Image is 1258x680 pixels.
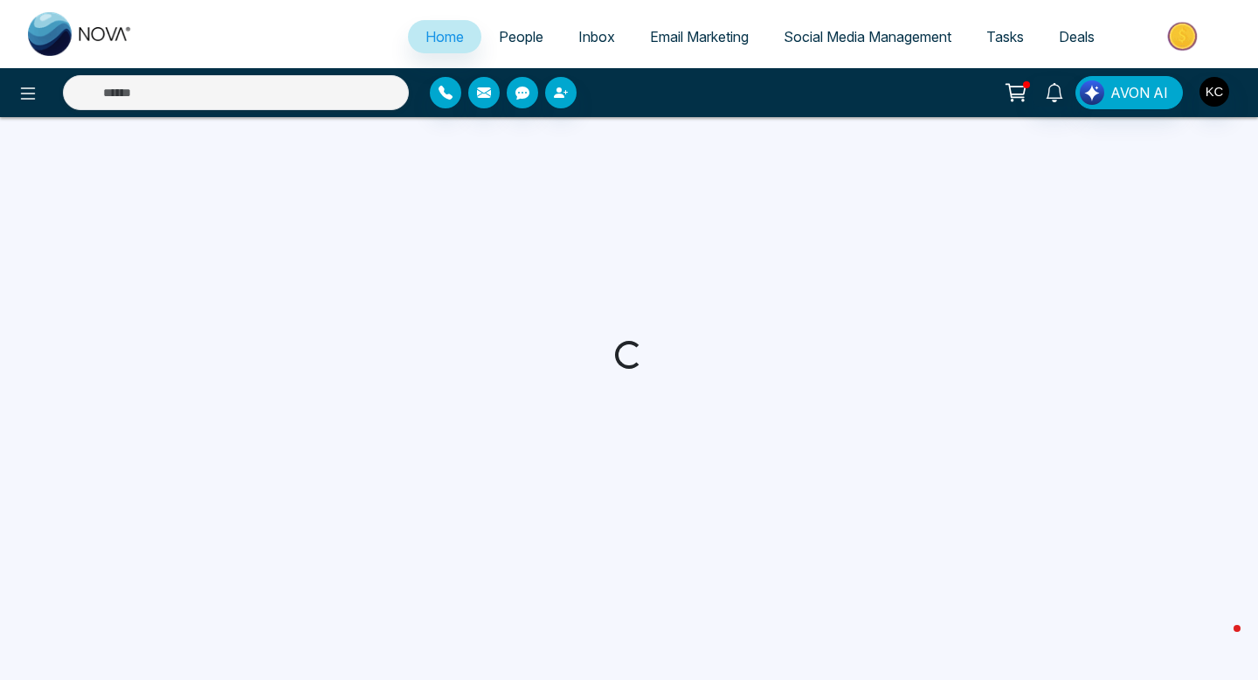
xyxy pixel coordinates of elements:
[1059,28,1095,45] span: Deals
[969,20,1041,53] a: Tasks
[425,28,464,45] span: Home
[481,20,561,53] a: People
[784,28,951,45] span: Social Media Management
[1199,77,1229,107] img: User Avatar
[561,20,632,53] a: Inbox
[632,20,766,53] a: Email Marketing
[1110,82,1168,103] span: AVON AI
[1075,76,1183,109] button: AVON AI
[766,20,969,53] a: Social Media Management
[1041,20,1112,53] a: Deals
[408,20,481,53] a: Home
[28,12,133,56] img: Nova CRM Logo
[986,28,1024,45] span: Tasks
[499,28,543,45] span: People
[1080,80,1104,105] img: Lead Flow
[578,28,615,45] span: Inbox
[1199,621,1241,663] iframe: Intercom live chat
[650,28,749,45] span: Email Marketing
[1121,17,1248,56] img: Market-place.gif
